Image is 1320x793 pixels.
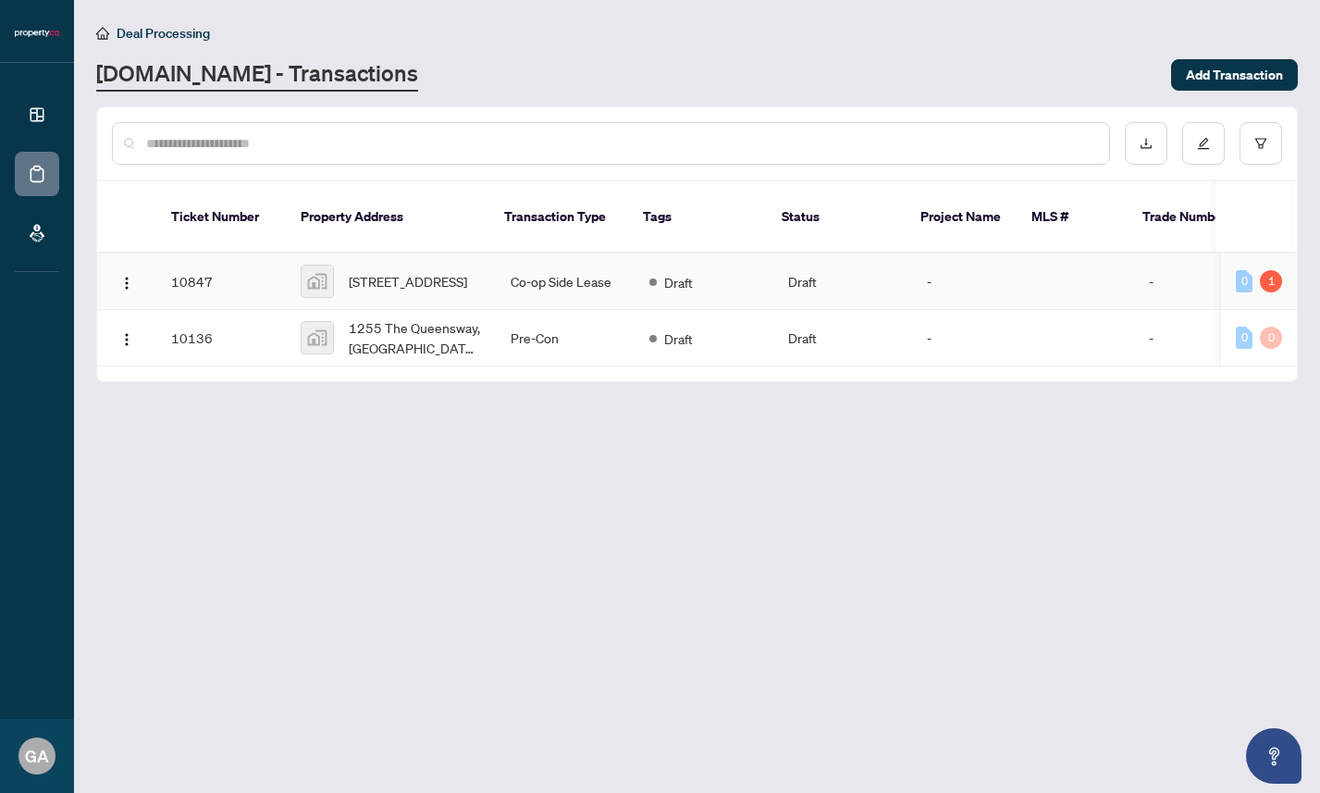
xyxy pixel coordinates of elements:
span: [STREET_ADDRESS] [349,271,467,291]
span: GA [25,743,49,769]
th: Transaction Type [489,181,628,254]
button: Logo [112,323,142,353]
th: Project Name [906,181,1017,254]
button: Open asap [1246,728,1301,784]
span: home [96,27,109,40]
td: - [912,254,1023,310]
td: Pre-Con [496,310,635,366]
span: Deal Processing [117,25,210,42]
td: 10136 [156,310,286,366]
button: download [1125,122,1167,165]
img: Logo [119,332,134,347]
button: filter [1240,122,1282,165]
span: Draft [664,272,693,292]
img: thumbnail-img [302,266,333,297]
td: - [912,310,1023,366]
td: - [1134,254,1264,310]
span: edit [1197,137,1210,150]
td: 10847 [156,254,286,310]
th: Trade Number [1128,181,1257,254]
span: download [1140,137,1153,150]
th: Tags [628,181,767,254]
button: Logo [112,266,142,296]
img: logo [15,28,59,39]
th: Property Address [286,181,489,254]
th: Ticket Number [156,181,286,254]
td: - [1134,310,1264,366]
td: Draft [773,254,912,310]
button: Add Transaction [1171,59,1298,91]
th: Status [767,181,906,254]
td: Co-op Side Lease [496,254,635,310]
img: thumbnail-img [302,322,333,353]
span: Draft [664,328,693,349]
img: Logo [119,276,134,291]
span: Add Transaction [1186,60,1283,90]
th: MLS # [1017,181,1128,254]
span: 1255 The Queensway, [GEOGRAPHIC_DATA], [GEOGRAPHIC_DATA], [GEOGRAPHIC_DATA] [349,317,481,358]
a: [DOMAIN_NAME] - Transactions [96,58,418,92]
button: edit [1182,122,1225,165]
div: 0 [1236,270,1252,292]
span: filter [1254,137,1267,150]
div: 0 [1260,327,1282,349]
td: Draft [773,310,912,366]
div: 1 [1260,270,1282,292]
div: 0 [1236,327,1252,349]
